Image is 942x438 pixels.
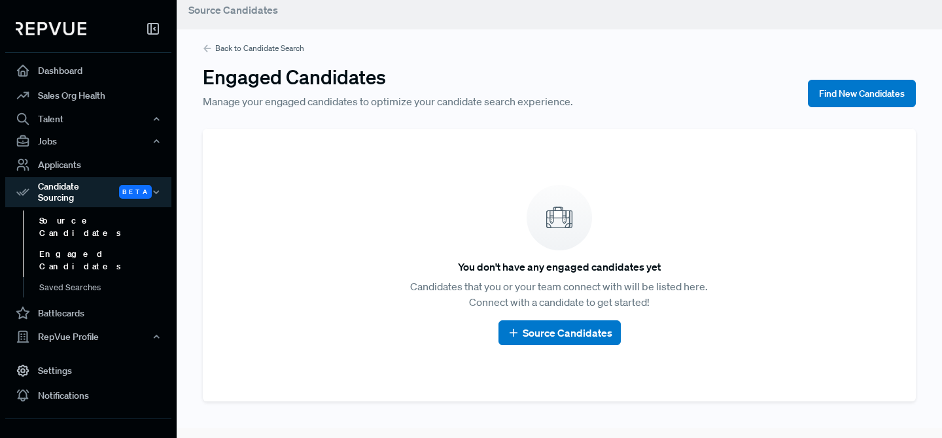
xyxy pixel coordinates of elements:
[5,383,171,408] a: Notifications
[203,93,648,109] p: Manage your engaged candidates to optimize your candidate search experience.
[5,152,171,177] a: Applicants
[203,42,916,54] a: Back to Candidate Search
[5,58,171,83] a: Dashboard
[5,83,171,108] a: Sales Org Health
[458,261,661,273] h6: You don't have any engaged candidates yet
[188,3,278,16] span: Source Candidates
[5,301,171,326] a: Battlecards
[16,22,86,35] img: RepVue
[5,177,171,207] button: Candidate Sourcing Beta
[507,325,612,341] a: Source Candidates
[5,177,171,207] div: Candidate Sourcing
[23,244,189,277] a: Engaged Candidates
[406,278,713,310] p: Candidates that you or your team connect with will be listed here. Connect with a candidate to ge...
[23,277,189,298] a: Saved Searches
[5,130,171,152] button: Jobs
[5,358,171,383] a: Settings
[5,108,171,130] button: Talent
[5,326,171,348] button: RepVue Profile
[119,185,152,199] span: Beta
[808,80,916,107] button: Find New Candidates
[498,320,621,345] button: Source Candidates
[23,211,189,244] a: Source Candidates
[203,65,648,88] h3: Engaged Candidates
